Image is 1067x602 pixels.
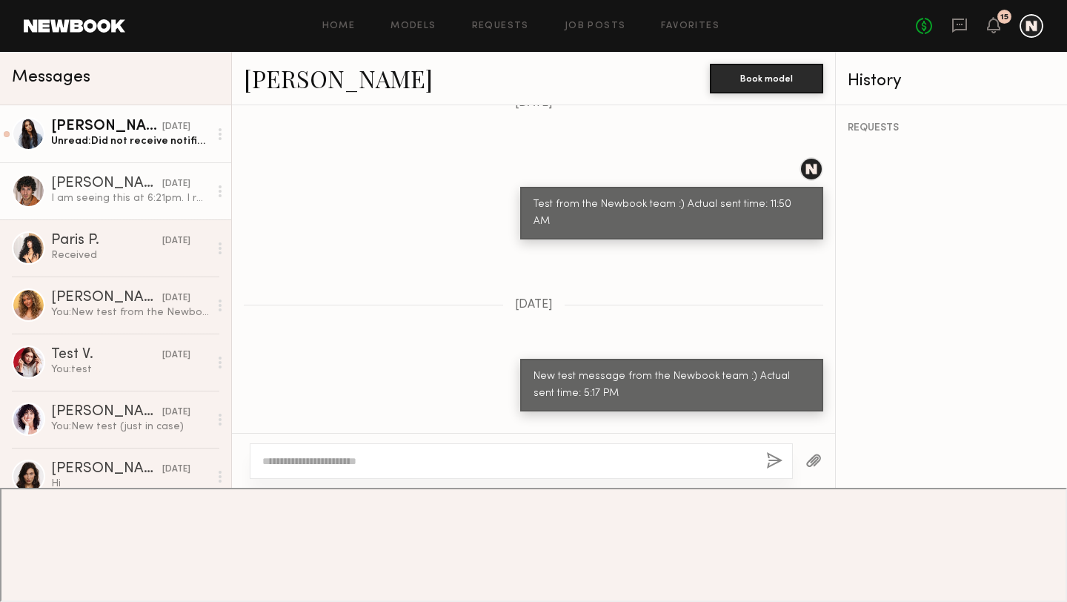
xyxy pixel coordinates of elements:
[51,119,162,134] div: [PERSON_NAME]
[51,405,162,420] div: [PERSON_NAME]
[661,21,719,31] a: Favorites
[162,234,190,248] div: [DATE]
[51,348,162,363] div: Test V.
[565,21,626,31] a: Job Posts
[51,420,209,434] div: You: New test (just in case)
[162,291,190,305] div: [DATE]
[51,305,209,320] div: You: New test from the Newbook team
[848,73,1055,90] div: History
[162,120,190,134] div: [DATE]
[533,368,810,403] div: New test message from the Newbook team :) Actual sent time: 5:17 PM
[710,71,823,84] a: Book model
[710,64,823,93] button: Book model
[848,123,1055,133] div: REQUESTS
[1000,13,1008,21] div: 15
[515,299,553,311] span: [DATE]
[472,21,529,31] a: Requests
[51,363,209,377] div: You: test
[51,134,209,148] div: Unread: Did not receive notification. I just now received email notification 8:42pm
[12,69,90,86] span: Messages
[51,234,162,248] div: Paris P.
[51,291,162,305] div: [PERSON_NAME]
[51,462,162,477] div: [PERSON_NAME]
[390,21,436,31] a: Models
[51,248,209,262] div: Received
[51,191,209,205] div: I am seeing this at 6:21pm. I randomly checked the app after getting no notifications
[533,196,810,231] div: Test from the Newbook team :) Actual sent time: 11:50 AM
[162,406,190,420] div: [DATE]
[162,463,190,477] div: [DATE]
[244,62,433,94] a: [PERSON_NAME]
[51,176,162,191] div: [PERSON_NAME]
[162,348,190,363] div: [DATE]
[51,477,209,491] div: Hi
[322,21,356,31] a: Home
[162,177,190,191] div: [DATE]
